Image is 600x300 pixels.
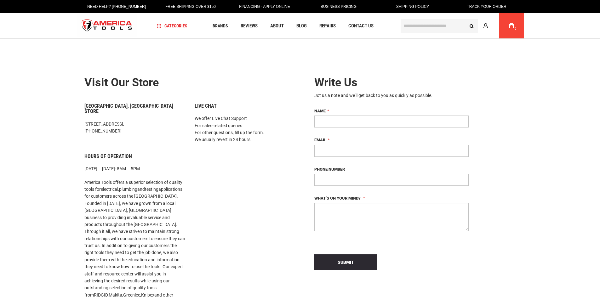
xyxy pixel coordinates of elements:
h6: [GEOGRAPHIC_DATA], [GEOGRAPHIC_DATA] Store [84,103,185,114]
a: Blog [294,22,310,30]
span: Phone Number [314,167,345,172]
h2: Visit our store [84,76,295,89]
span: Shipping Policy [396,4,429,9]
span: Blog [296,24,307,28]
span: 0 [515,27,517,30]
h6: Hours of Operation [84,154,185,159]
img: America Tools [77,14,138,38]
a: RIDGID [94,292,108,297]
button: Search [466,20,478,32]
a: electrical [101,187,118,192]
span: What’s on your mind? [314,196,361,201]
span: Contact Us [348,24,374,28]
span: Write Us [314,76,357,89]
div: Jot us a note and we’ll get back to you as quickly as possible. [314,92,469,99]
p: [STREET_ADDRESS], [PHONE_NUMBER] [84,121,185,135]
a: store logo [77,14,138,38]
span: Reviews [241,24,258,28]
span: Repairs [319,24,336,28]
a: 0 [506,13,517,38]
a: Contact Us [346,22,376,30]
button: Submit [314,254,377,270]
a: Categories [154,22,190,30]
p: We offer Live Chat Support For sales-related queries For other questions, fill up the form. We us... [195,115,295,143]
a: Reviews [238,22,260,30]
a: Knipex [141,292,154,297]
span: About [270,24,284,28]
a: Brands [210,22,231,30]
a: Repairs [317,22,339,30]
span: Name [314,109,326,113]
a: testing [145,187,158,192]
span: Categories [157,24,187,28]
p: [DATE] – [DATE]: 8AM – 5PM [84,165,185,172]
a: plumbing [119,187,137,192]
a: Makita [109,292,122,297]
h6: Live Chat [195,103,295,109]
a: Greenlee [123,292,140,297]
span: Submit [338,260,354,265]
a: About [267,22,287,30]
span: Brands [213,24,228,28]
span: Email [314,138,326,142]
